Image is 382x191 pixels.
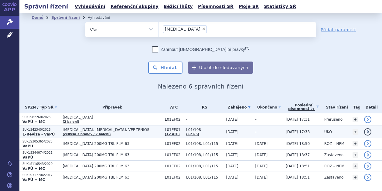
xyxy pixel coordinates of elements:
span: [DATE] 18:50 [286,142,310,146]
abbr: (?) [245,46,249,50]
p: SUKLS305365/2023 [22,139,60,144]
span: × [202,27,206,31]
span: [DATE] [226,153,238,157]
span: [DATE] [255,175,268,179]
p: SUKLS116543/2020 [22,162,60,166]
span: [MEDICAL_DATA] [165,27,200,31]
a: Zahájeno [226,103,252,112]
strong: VaPÚ [22,155,33,159]
span: [DATE] [255,164,268,168]
a: Statistiky SŘ [262,2,298,11]
strong: VaPÚ + MC [22,178,45,182]
a: (+2 RS) [186,132,199,136]
a: detail [364,116,371,123]
a: Písemnosti SŘ [196,2,235,11]
span: [DATE] [226,117,238,122]
p: SUKLS317704/2017 [22,173,60,177]
span: L01/108 [186,128,223,132]
a: (celkem 3 brandy / 7 balení) [63,132,111,136]
span: [DATE] 17:31 [286,117,310,122]
a: Vyhledávání [73,2,107,11]
a: Běžící lhůty [162,2,195,11]
label: Zahrnout [DEMOGRAPHIC_DATA] přípravky [152,46,249,52]
span: [DATE] 18:37 [286,153,310,157]
span: L01EF02 [165,142,183,146]
th: Přípravek [60,101,162,113]
a: detail [364,128,371,136]
a: Poslednípísemnost(?) [286,101,321,113]
span: [DATE] 18:51 [286,164,310,168]
button: Uložit do sledovaných [188,62,253,74]
span: [DATE] [255,153,268,157]
li: Vyhledávání [88,13,118,22]
span: Zastaveno [324,153,343,157]
span: L01/108, L01/115 [186,153,223,157]
span: L01EF02 [165,164,183,168]
a: Správní řízení [51,15,80,20]
a: + [353,163,358,169]
span: - [186,117,223,122]
a: Přidat parametr [321,27,356,33]
span: [MEDICAL_DATA] 200MG TBL FLM 63 I [63,175,154,179]
h2: Správní řízení [19,2,73,11]
a: detail [364,140,371,147]
span: - [255,130,257,134]
span: [MEDICAL_DATA] 200MG TBL FLM 63 I [63,164,154,168]
span: - [255,117,257,122]
a: Moje SŘ [237,2,261,11]
p: SUKLS344074/2021 [22,151,60,155]
span: [DATE] [255,142,268,146]
a: Domů [32,15,43,20]
input: [MEDICAL_DATA] [209,25,212,33]
th: Tag [350,101,361,113]
span: [DATE] 17:38 [286,130,310,134]
strong: VaPÚ [22,144,33,148]
span: L01/108, L01/115 [186,164,223,168]
a: + [353,175,358,180]
span: [MEDICAL_DATA] 200MG TBL FLM 63 I [63,153,154,157]
strong: VaPÚ + MC [22,120,45,124]
a: + [353,117,358,122]
span: ROZ – NPM [324,142,344,146]
th: ATC [162,101,183,113]
span: [DATE] [226,142,238,146]
span: [MEDICAL_DATA] [63,115,154,119]
span: L01EF02 [165,175,183,179]
span: Zastaveno [324,175,343,179]
span: ROZ – NPM [324,164,344,168]
span: Nalezeno 6 správních řízení [158,83,244,90]
span: [DATE] [226,175,238,179]
p: SUKLS42340/2025 [22,128,60,132]
a: + [353,152,358,158]
span: [DATE] [226,164,238,168]
a: detail [364,151,371,159]
a: + [353,129,358,135]
button: Hledat [148,62,182,74]
span: L01EF02 [165,153,183,157]
a: Ukončeno [255,103,283,112]
span: [DATE] 18:51 [286,175,310,179]
a: detail [364,163,371,170]
a: (2 balení) [63,120,79,123]
a: SPZN / Typ SŘ [22,103,60,112]
span: [MEDICAL_DATA] 200MG TBL FLM 63 I [63,142,154,146]
a: (+2 ATC) [165,132,180,136]
span: Přerušeno [324,117,343,122]
span: L01EF02 [165,117,183,122]
a: detail [364,174,371,181]
span: [DATE] [226,130,238,134]
a: + [353,141,358,146]
strong: 1-Revize - VaPÚ [22,132,55,136]
th: Detail [361,101,382,113]
th: RS [183,101,223,113]
th: Stav řízení [321,101,350,113]
span: UKO [324,130,332,134]
abbr: (?) [309,107,314,111]
a: Referenční skupiny [109,2,160,11]
strong: VaPÚ + MC [22,166,45,171]
span: [MEDICAL_DATA], [MEDICAL_DATA], VERZENIOS [63,128,154,132]
span: L01EF01 [165,128,183,132]
span: L01/108, L01/115 [186,175,223,179]
span: L01/108, L01/115 [186,142,223,146]
p: SUKLS82260/2025 [22,115,60,119]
